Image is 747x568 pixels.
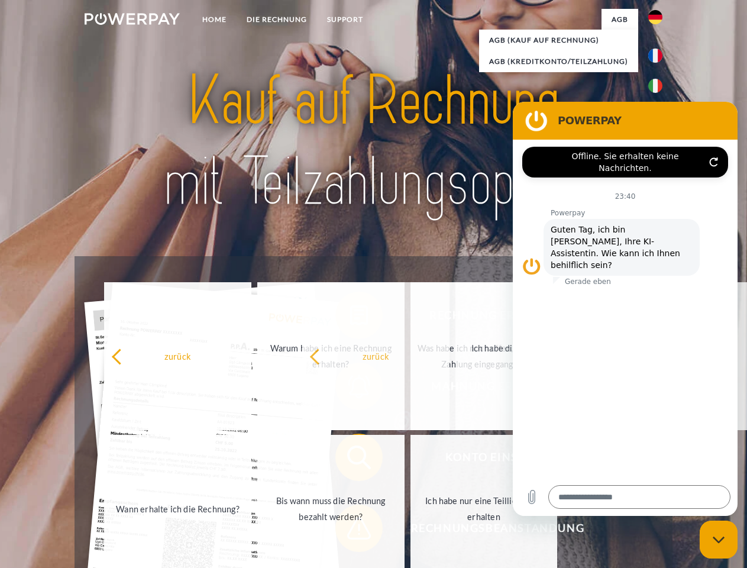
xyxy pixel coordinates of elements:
[85,13,180,25] img: logo-powerpay-white.svg
[264,340,397,372] div: Warum habe ich eine Rechnung erhalten?
[111,348,244,364] div: zurück
[309,348,442,364] div: zurück
[479,51,638,72] a: AGB (Kreditkonto/Teilzahlung)
[513,102,738,516] iframe: Messaging-Fenster
[192,9,237,30] a: Home
[479,30,638,51] a: AGB (Kauf auf Rechnung)
[602,9,638,30] a: agb
[648,10,662,24] img: de
[237,9,317,30] a: DIE RECHNUNG
[111,501,244,517] div: Wann erhalte ich die Rechnung?
[317,9,373,30] a: SUPPORT
[648,79,662,93] img: it
[648,49,662,63] img: fr
[418,493,551,525] div: Ich habe nur eine Teillieferung erhalten
[700,521,738,559] iframe: Schaltfläche zum Öffnen des Messaging-Fensters; Konversation läuft
[264,493,397,525] div: Bis wann muss die Rechnung bezahlt werden?
[113,57,634,227] img: title-powerpay_de.svg
[463,340,596,372] div: Ich habe die Rechnung bereits bezahlt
